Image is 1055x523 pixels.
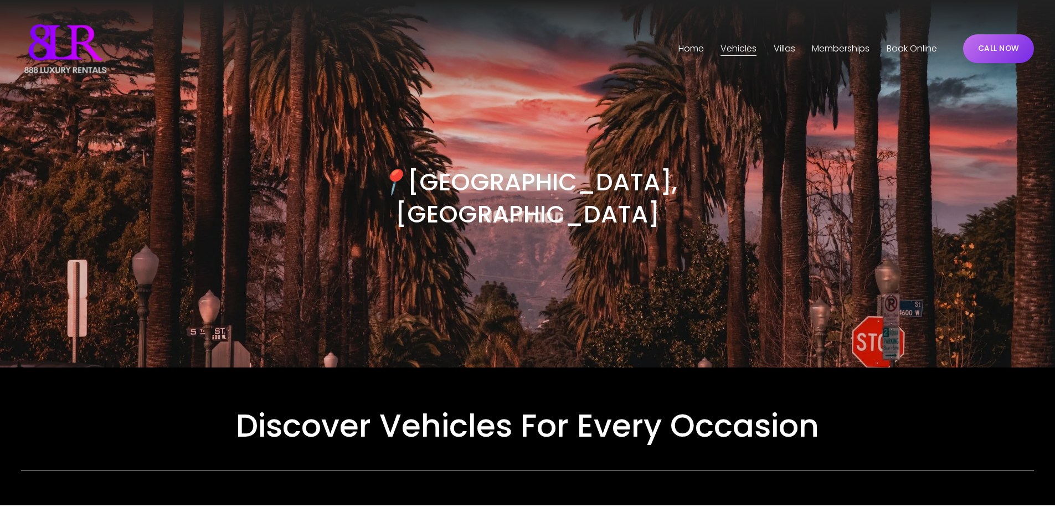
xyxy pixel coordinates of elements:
a: CALL NOW [963,34,1034,63]
h2: Discover Vehicles For Every Occasion [21,405,1034,446]
img: Luxury Car &amp; Home Rentals For Every Occasion [21,21,110,76]
a: folder dropdown [774,40,795,58]
span: Villas [774,41,795,57]
a: Book Online [887,40,937,58]
a: folder dropdown [721,40,756,58]
a: Memberships [812,40,869,58]
span: Vehicles [721,41,756,57]
em: 📍 [378,165,408,199]
h3: [GEOGRAPHIC_DATA], [GEOGRAPHIC_DATA] [274,166,780,230]
a: Home [678,40,704,58]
